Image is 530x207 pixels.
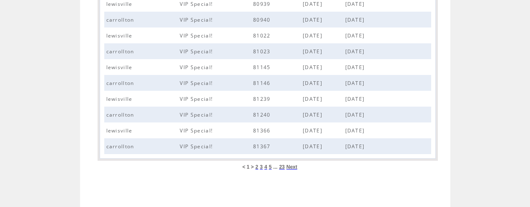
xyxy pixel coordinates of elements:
span: VIP Special! [180,95,215,102]
span: [DATE] [303,64,324,71]
a: 3 [260,165,263,170]
span: VIP Special! [180,48,215,55]
span: VIP Special! [180,80,215,87]
span: 81145 [253,64,273,71]
span: lewisville [106,0,135,7]
span: [DATE] [303,95,324,102]
span: lewisville [106,64,135,71]
span: VIP Special! [180,16,215,23]
span: [DATE] [303,32,324,39]
span: [DATE] [345,64,367,71]
span: [DATE] [345,111,367,118]
a: 23 [279,165,284,170]
span: [DATE] [303,0,324,7]
span: [DATE] [345,80,367,87]
span: [DATE] [345,16,367,23]
a: Next [286,165,297,170]
span: 81239 [253,95,273,102]
a: 4 [264,165,267,170]
span: [DATE] [345,95,367,102]
span: 81240 [253,111,273,118]
span: VIP Special! [180,127,215,134]
span: 81022 [253,32,273,39]
span: 5 [269,164,272,170]
span: [DATE] [345,32,367,39]
span: [DATE] [345,127,367,134]
span: 2 [256,164,259,170]
span: VIP Special! [180,0,215,7]
span: carrollton [106,48,136,55]
span: [DATE] [303,111,324,118]
span: lewisville [106,95,135,102]
span: 80940 [253,16,273,23]
span: carrollton [106,16,136,23]
span: 3 [260,164,263,170]
span: [DATE] [303,80,324,87]
span: [DATE] [303,48,324,55]
span: [DATE] [303,127,324,134]
span: [DATE] [303,16,324,23]
span: Next [286,164,297,170]
span: lewisville [106,32,135,39]
a: 2 [256,165,259,170]
span: [DATE] [345,48,367,55]
span: < 1 > [242,164,254,170]
span: 81146 [253,80,273,87]
span: 4 [264,164,267,170]
span: VIP Special! [180,64,215,71]
span: VIP Special! [180,32,215,39]
span: carrollton [106,143,136,150]
span: carrollton [106,80,136,87]
span: lewisville [106,127,135,134]
span: VIP Special! [180,143,215,150]
span: [DATE] [303,143,324,150]
span: 23 [279,164,284,170]
span: [DATE] [345,0,367,7]
span: carrollton [106,111,136,118]
span: ... [273,164,277,170]
a: 5 [269,165,272,170]
span: 81367 [253,143,273,150]
span: 81366 [253,127,273,134]
span: VIP Special! [180,111,215,118]
span: [DATE] [345,143,367,150]
span: 81023 [253,48,273,55]
span: 80939 [253,0,273,7]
